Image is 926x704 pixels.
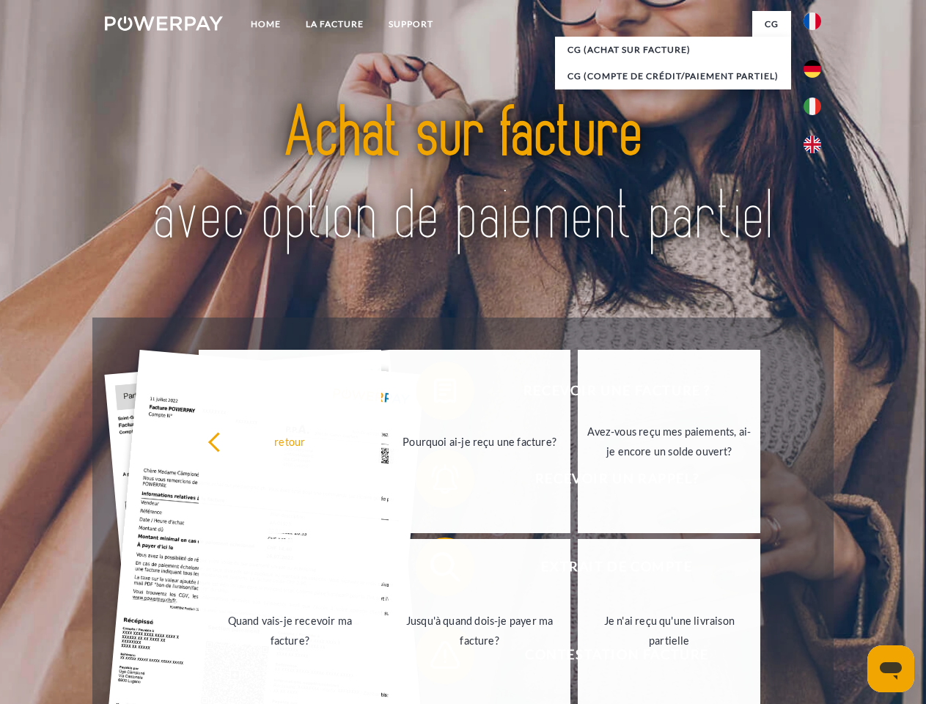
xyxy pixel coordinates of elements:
a: LA FACTURE [293,11,376,37]
img: logo-powerpay-white.svg [105,16,223,31]
div: Je n'ai reçu qu'une livraison partielle [587,611,752,650]
a: CG (Compte de crédit/paiement partiel) [555,63,791,89]
img: fr [804,12,821,30]
img: title-powerpay_fr.svg [140,70,786,281]
a: Home [238,11,293,37]
img: de [804,60,821,78]
img: en [804,136,821,153]
a: Support [376,11,446,37]
div: Pourquoi ai-je reçu une facture? [397,431,562,451]
div: Quand vais-je recevoir ma facture? [207,611,372,650]
div: Avez-vous reçu mes paiements, ai-je encore un solde ouvert? [587,422,752,461]
div: retour [207,431,372,451]
img: it [804,98,821,115]
a: Avez-vous reçu mes paiements, ai-je encore un solde ouvert? [578,350,760,533]
a: CG (achat sur facture) [555,37,791,63]
iframe: Bouton de lancement de la fenêtre de messagerie [867,645,914,692]
div: Jusqu'à quand dois-je payer ma facture? [397,611,562,650]
a: CG [752,11,791,37]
